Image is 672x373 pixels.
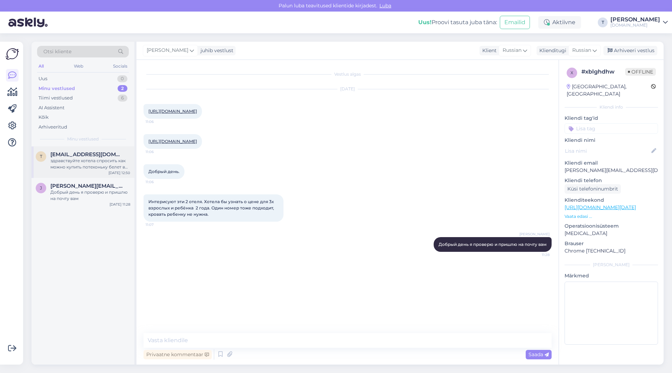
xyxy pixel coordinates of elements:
[565,204,636,210] a: [URL][DOMAIN_NAME][DATE]
[118,95,127,102] div: 6
[38,124,67,131] div: Arhiveeritud
[565,137,658,144] p: Kliendi nimi
[603,46,657,55] div: Arhiveeri vestlus
[523,252,549,257] span: 11:28
[625,68,656,76] span: Offline
[72,62,85,71] div: Web
[570,70,573,75] span: x
[38,85,75,92] div: Minu vestlused
[37,62,45,71] div: All
[500,16,530,29] button: Emailid
[565,147,650,155] input: Lisa nimi
[565,213,658,220] p: Vaata edasi ...
[610,17,668,28] a: [PERSON_NAME][DOMAIN_NAME]
[148,109,197,114] a: [URL][DOMAIN_NAME]
[565,177,658,184] p: Kliendi telefon
[143,350,212,359] div: Privaatne kommentaar
[565,272,658,279] p: Märkmed
[117,75,127,82] div: 0
[565,262,658,268] div: [PERSON_NAME]
[50,183,123,189] span: jelena.joekeerd@mail.ee
[377,2,393,9] span: Luba
[50,151,123,158] span: tsaljuk@icloud.com
[108,170,130,175] div: [DATE] 12:50
[148,169,180,174] span: Добрый день.
[146,119,172,124] span: 11:06
[565,196,658,204] p: Klienditeekond
[148,139,197,144] a: [URL][DOMAIN_NAME]
[110,202,130,207] div: [DATE] 11:28
[112,62,129,71] div: Socials
[538,16,581,29] div: Aktiivne
[565,247,658,255] p: Chrome [TECHNICAL_ID]
[146,149,172,154] span: 11:06
[537,47,566,54] div: Klienditugi
[50,158,130,170] div: здравствуйте хотела спросить как можно купить потехоньку белет в турцию станбул
[581,68,625,76] div: # xblghdhw
[479,47,497,54] div: Klient
[565,222,658,230] p: Operatsioonisüsteem
[38,75,47,82] div: Uus
[565,230,658,237] p: [MEDICAL_DATA]
[147,47,188,54] span: [PERSON_NAME]
[143,71,552,77] div: Vestlus algas
[50,189,130,202] div: Добрый день я проверю и пришлю на почту вам
[565,240,658,247] p: Brauser
[610,17,660,22] div: [PERSON_NAME]
[565,167,658,174] p: [PERSON_NAME][EMAIL_ADDRESS][DOMAIN_NAME]
[565,115,658,122] p: Kliendi tag'id
[565,159,658,167] p: Kliendi email
[598,18,608,27] div: T
[38,95,73,102] div: Tiimi vestlused
[503,47,521,54] span: Russian
[572,47,591,54] span: Russian
[418,19,432,26] b: Uus!
[6,47,19,61] img: Askly Logo
[118,85,127,92] div: 2
[519,232,549,237] span: [PERSON_NAME]
[40,185,42,191] span: j
[528,351,549,358] span: Saada
[418,18,497,27] div: Proovi tasuta juba täna:
[40,154,42,159] span: t
[143,86,552,92] div: [DATE]
[146,179,172,185] span: 11:06
[146,222,172,227] span: 11:07
[38,114,49,121] div: Kõik
[38,104,64,111] div: AI Assistent
[43,48,71,55] span: Otsi kliente
[565,184,621,194] div: Küsi telefoninumbrit
[565,104,658,110] div: Kliendi info
[198,47,233,54] div: juhib vestlust
[148,199,275,217] span: Интерисуют эти 2 отеля. Хотела бы узнать о цене для 3х взрослых и ребёнка 2 года. Один номер тоже...
[567,83,651,98] div: [GEOGRAPHIC_DATA], [GEOGRAPHIC_DATA]
[565,123,658,134] input: Lisa tag
[67,136,99,142] span: Minu vestlused
[610,22,660,28] div: [DOMAIN_NAME]
[439,242,547,247] span: Добрый день я проверю и пришлю на почту вам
